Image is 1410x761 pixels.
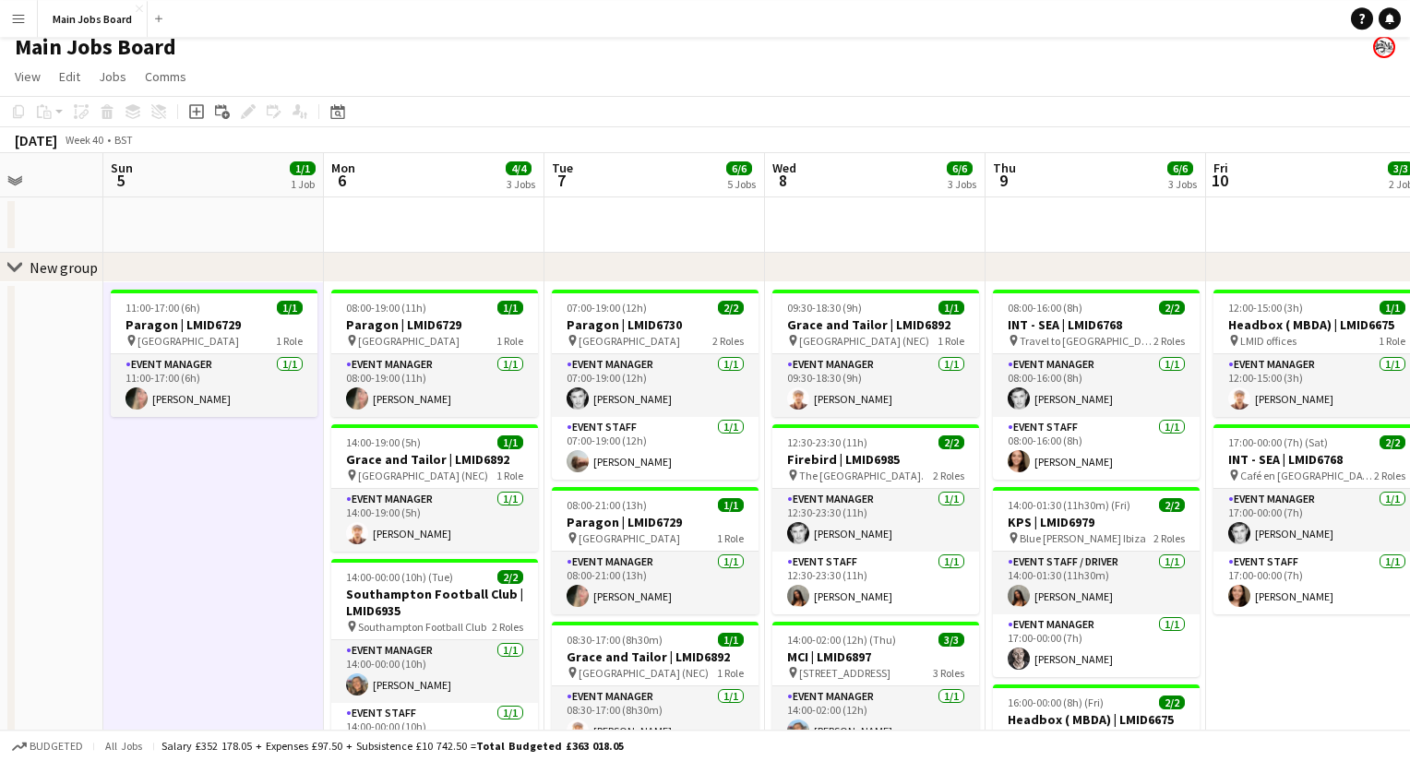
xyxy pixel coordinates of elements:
span: Total Budgeted £363 018.05 [476,739,624,753]
span: 14:00-00:00 (10h) (Tue) [346,570,453,584]
a: View [7,65,48,89]
app-card-role: Event Manager1/108:00-16:00 (8h)[PERSON_NAME] [993,354,1200,417]
div: 12:30-23:30 (11h)2/2Firebird | LMID6985 The [GEOGRAPHIC_DATA].2 RolesEvent Manager1/112:30-23:30 ... [772,424,979,614]
app-job-card: 11:00-17:00 (6h)1/1Paragon | LMID6729 [GEOGRAPHIC_DATA]1 RoleEvent Manager1/111:00-17:00 (6h)[PER... [111,290,317,417]
span: 7 [549,170,573,191]
span: [STREET_ADDRESS] [799,666,890,680]
h3: MCI | LMID6897 [772,648,979,665]
span: Café en [GEOGRAPHIC_DATA], [GEOGRAPHIC_DATA] [1240,469,1374,482]
span: 2/2 [1159,696,1185,709]
span: 08:00-19:00 (11h) [346,301,426,315]
span: Week 40 [61,133,107,147]
span: 10 [1211,170,1228,191]
span: Sun [111,160,133,176]
button: Main Jobs Board [38,1,148,37]
span: Travel to [GEOGRAPHIC_DATA] [1020,334,1153,348]
span: 1/1 [290,161,316,175]
span: 12:00-15:00 (3h) [1228,301,1303,315]
span: 2/2 [497,570,523,584]
span: 1 Role [717,531,744,545]
div: 14:00-01:30 (11h30m) (Fri)2/2KPS | LMID6979 Blue [PERSON_NAME] Ibiza2 RolesEvent Staff / Driver1/... [993,487,1200,677]
span: 3 Roles [933,666,964,680]
span: All jobs [102,739,146,753]
span: 2 Roles [712,334,744,348]
span: 1 Role [717,666,744,680]
app-card-role: Event Staff / Driver1/114:00-01:30 (11h30m)[PERSON_NAME] [993,552,1200,614]
span: 1 Role [938,334,964,348]
div: 08:30-17:00 (8h30m)1/1Grace and Tailor | LMID6892 [GEOGRAPHIC_DATA] (NEC)1 RoleEvent Manager1/108... [552,622,759,749]
h3: Paragon | LMID6730 [552,316,759,333]
div: BST [114,133,133,147]
a: Edit [52,65,88,89]
span: 14:00-01:30 (11h30m) (Fri) [1008,498,1130,512]
span: 8 [770,170,796,191]
h3: INT - SEA | LMID6768 [993,316,1200,333]
span: 1/1 [1380,301,1405,315]
h3: Firebird | LMID6985 [772,451,979,468]
app-card-role: Event Manager1/109:30-18:30 (9h)[PERSON_NAME] [772,354,979,417]
span: 2/2 [718,301,744,315]
span: [GEOGRAPHIC_DATA] (NEC) [799,334,929,348]
span: 08:00-16:00 (8h) [1008,301,1082,315]
span: Jobs [99,68,126,85]
span: 1/1 [718,633,744,647]
app-card-role: Event Manager1/108:00-19:00 (11h)[PERSON_NAME] [331,354,538,417]
span: 2/2 [938,435,964,449]
app-card-role: Event Manager1/111:00-17:00 (6h)[PERSON_NAME] [111,354,317,417]
span: View [15,68,41,85]
div: 3 Jobs [1168,177,1197,191]
span: 6/6 [726,161,752,175]
app-card-role: Event Manager1/114:00-02:00 (12h)[PERSON_NAME] [772,686,979,749]
a: Comms [137,65,194,89]
span: 2 Roles [1153,729,1185,743]
span: 2/2 [1380,435,1405,449]
h3: Grace and Tailor | LMID6892 [772,316,979,333]
span: Budgeted [30,740,83,753]
app-card-role: Event Manager1/117:00-00:00 (7h)[PERSON_NAME] [993,614,1200,677]
app-card-role: Event Manager1/112:30-23:30 (11h)[PERSON_NAME] [772,489,979,552]
span: 1/1 [497,435,523,449]
span: 5 [108,170,133,191]
h3: Paragon | LMID6729 [331,316,538,333]
span: 2 Roles [1374,469,1405,482]
app-user-avatar: Alanya O'Donnell [1373,36,1395,58]
span: 9 [990,170,1016,191]
span: [GEOGRAPHIC_DATA] [358,334,460,348]
div: 08:00-16:00 (8h)2/2INT - SEA | LMID6768 Travel to [GEOGRAPHIC_DATA]2 RolesEvent Manager1/108:00-1... [993,290,1200,480]
span: 6/6 [1167,161,1193,175]
span: LMID offices [1240,334,1296,348]
span: 08:30-17:00 (8h30m) [567,633,663,647]
span: 11:00-17:00 (6h) [125,301,200,315]
span: 1 Role [1379,334,1405,348]
app-card-role: Event Manager1/108:30-17:00 (8h30m)[PERSON_NAME] [552,686,759,749]
span: 2 Roles [933,469,964,482]
app-card-role: Event Manager1/114:00-00:00 (10h)[PERSON_NAME] [331,640,538,703]
span: 07:00-19:00 (12h) [567,301,647,315]
span: [GEOGRAPHIC_DATA] [579,531,680,545]
app-card-role: Event Staff1/108:00-16:00 (8h)[PERSON_NAME] [993,417,1200,480]
span: 12:30-23:30 (11h) [787,435,867,449]
span: 1/1 [497,301,523,315]
div: 14:00-19:00 (5h)1/1Grace and Tailor | LMID6892 [GEOGRAPHIC_DATA] (NEC)1 RoleEvent Manager1/114:00... [331,424,538,552]
span: 1 Role [276,334,303,348]
span: 1/1 [277,301,303,315]
div: 09:30-18:30 (9h)1/1Grace and Tailor | LMID6892 [GEOGRAPHIC_DATA] (NEC)1 RoleEvent Manager1/109:30... [772,290,979,417]
span: 14:00-19:00 (5h) [346,435,421,449]
span: [GEOGRAPHIC_DATA] [579,334,680,348]
span: 2/2 [1159,301,1185,315]
span: The [GEOGRAPHIC_DATA]. [799,469,924,482]
span: Blue [PERSON_NAME] Ibiza [1020,531,1146,545]
span: 3/3 [938,633,964,647]
span: 1/1 [718,498,744,512]
span: 6/6 [947,161,973,175]
span: 17:00-00:00 (7h) (Sat) [1228,435,1328,449]
h3: Headbox ( MBDA) | LMID6675 [993,711,1200,728]
div: [DATE] [15,131,57,149]
span: Tue [552,160,573,176]
h3: Southampton Football Club | LMID6935 [331,586,538,619]
span: 1/1 [938,301,964,315]
span: Thu [993,160,1016,176]
button: Budgeted [9,736,86,756]
div: Salary £352 178.05 + Expenses £97.50 + Subsistence £10 742.50 = [161,739,624,753]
